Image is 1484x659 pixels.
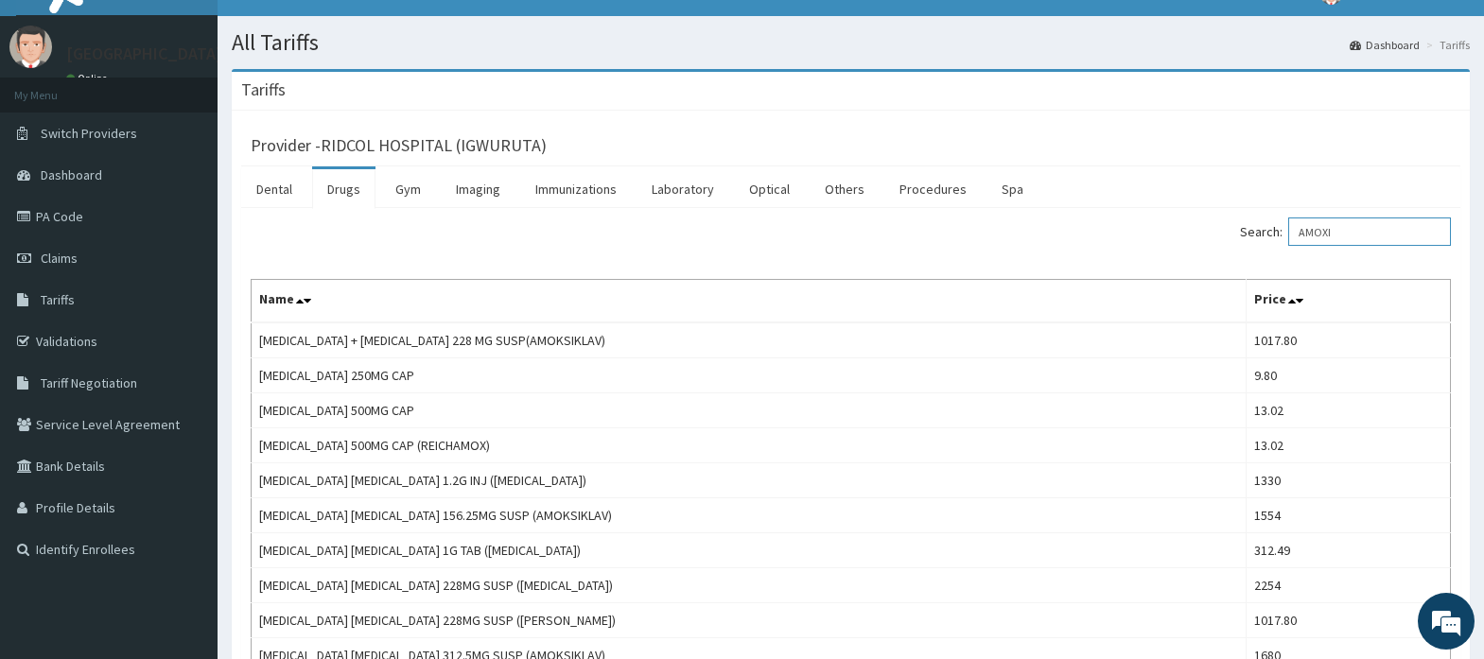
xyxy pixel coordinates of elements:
span: Tariff Negotiation [41,374,137,391]
h3: Tariffs [241,81,286,98]
th: Name [252,280,1247,323]
td: 1554 [1246,498,1450,533]
td: 13.02 [1246,428,1450,463]
a: Others [810,169,880,209]
td: [MEDICAL_DATA] [MEDICAL_DATA] 1.2G INJ ([MEDICAL_DATA]) [252,463,1247,498]
li: Tariffs [1422,37,1470,53]
td: [MEDICAL_DATA] [MEDICAL_DATA] 156.25MG SUSP (AMOKSIKLAV) [252,498,1247,533]
td: 9.80 [1246,358,1450,393]
a: Online [66,72,112,85]
span: We're online! [110,204,261,395]
span: Dashboard [41,166,102,183]
a: Immunizations [520,169,632,209]
a: Dental [241,169,307,209]
span: Tariffs [41,291,75,308]
h1: All Tariffs [232,30,1470,55]
textarea: Type your message and hit 'Enter' [9,449,360,515]
td: [MEDICAL_DATA] 500MG CAP [252,393,1247,428]
div: Minimize live chat window [310,9,356,55]
p: [GEOGRAPHIC_DATA] [66,45,222,62]
input: Search: [1288,217,1451,246]
a: Drugs [312,169,375,209]
th: Price [1246,280,1450,323]
td: [MEDICAL_DATA] 250MG CAP [252,358,1247,393]
td: 1017.80 [1246,603,1450,638]
h3: Provider - RIDCOL HOSPITAL (IGWURUTA) [251,137,547,154]
a: Dashboard [1350,37,1420,53]
span: Switch Providers [41,125,137,142]
div: Chat with us now [98,106,318,130]
td: [MEDICAL_DATA] [MEDICAL_DATA] 228MG SUSP ([MEDICAL_DATA]) [252,568,1247,603]
td: [MEDICAL_DATA] [MEDICAL_DATA] 1G TAB ([MEDICAL_DATA]) [252,533,1247,568]
td: 2254 [1246,568,1450,603]
a: Laboratory [637,169,729,209]
a: Optical [734,169,805,209]
td: 13.02 [1246,393,1450,428]
img: d_794563401_company_1708531726252_794563401 [35,95,77,142]
img: User Image [9,26,52,68]
td: 312.49 [1246,533,1450,568]
a: Spa [986,169,1039,209]
span: Claims [41,250,78,267]
td: 1017.80 [1246,322,1450,358]
a: Gym [380,169,436,209]
td: [MEDICAL_DATA] 500MG CAP (REICHAMOX) [252,428,1247,463]
a: Imaging [441,169,515,209]
td: [MEDICAL_DATA] + [MEDICAL_DATA] 228 MG SUSP(AMOKSIKLAV) [252,322,1247,358]
label: Search: [1240,217,1451,246]
a: Procedures [884,169,982,209]
td: [MEDICAL_DATA] [MEDICAL_DATA] 228MG SUSP ([PERSON_NAME]) [252,603,1247,638]
td: 1330 [1246,463,1450,498]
